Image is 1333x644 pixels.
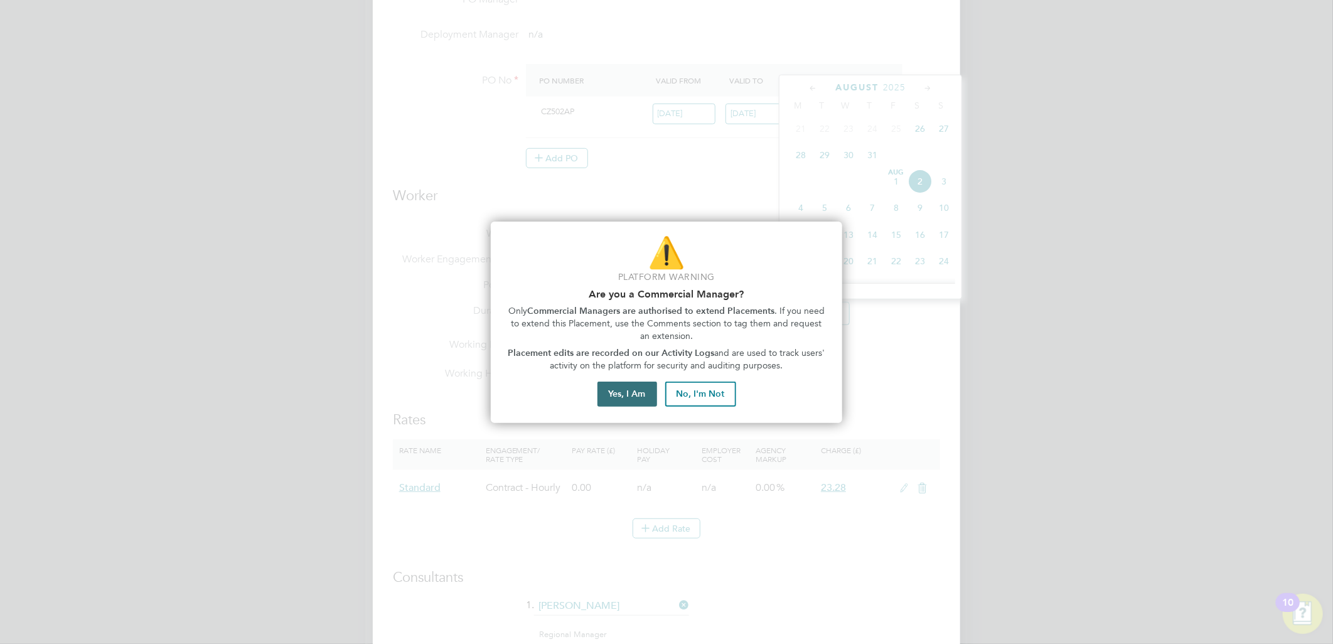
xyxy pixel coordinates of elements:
[506,288,827,300] h2: Are you a Commercial Manager?
[506,232,827,274] p: ⚠️
[508,348,715,358] strong: Placement edits are recorded on our Activity Logs
[511,306,828,341] span: . If you need to extend this Placement, use the Comments section to tag them and request an exten...
[597,382,657,407] button: Yes, I Am
[665,382,736,407] button: No, I'm Not
[508,306,527,316] span: Only
[550,348,828,371] span: and are used to track users' activity on the platform for security and auditing purposes.
[506,271,827,284] p: Platform Warning
[491,222,842,424] div: Are you part of the Commercial Team?
[527,306,774,316] strong: Commercial Managers are authorised to extend Placements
